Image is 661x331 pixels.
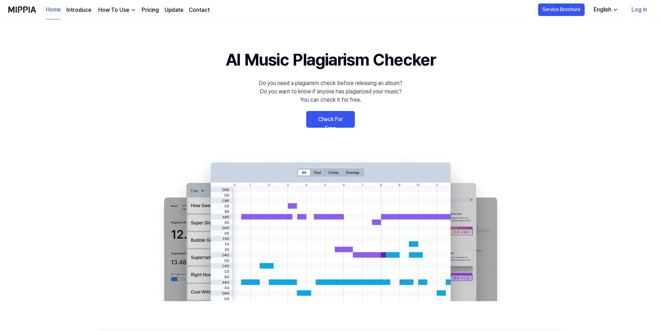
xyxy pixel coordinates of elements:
button: English [588,3,622,17]
a: Pricing [142,6,159,14]
a: Check For Free [306,111,355,128]
img: down [131,7,136,13]
div: Do you need a plagiarism check before releasing an album? Do you want to know if anyone has plagi... [259,79,402,104]
img: main Image [150,155,511,301]
div: English [592,6,613,14]
a: Home [46,0,61,19]
div: How To Use [97,6,131,14]
a: Introduce [66,6,91,14]
h1: AI Music Plagiarism Checker [226,47,436,72]
a: Update [165,6,183,14]
button: How To Use [97,6,136,14]
button: Service Brochure [538,3,585,16]
a: Contact [189,6,210,14]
